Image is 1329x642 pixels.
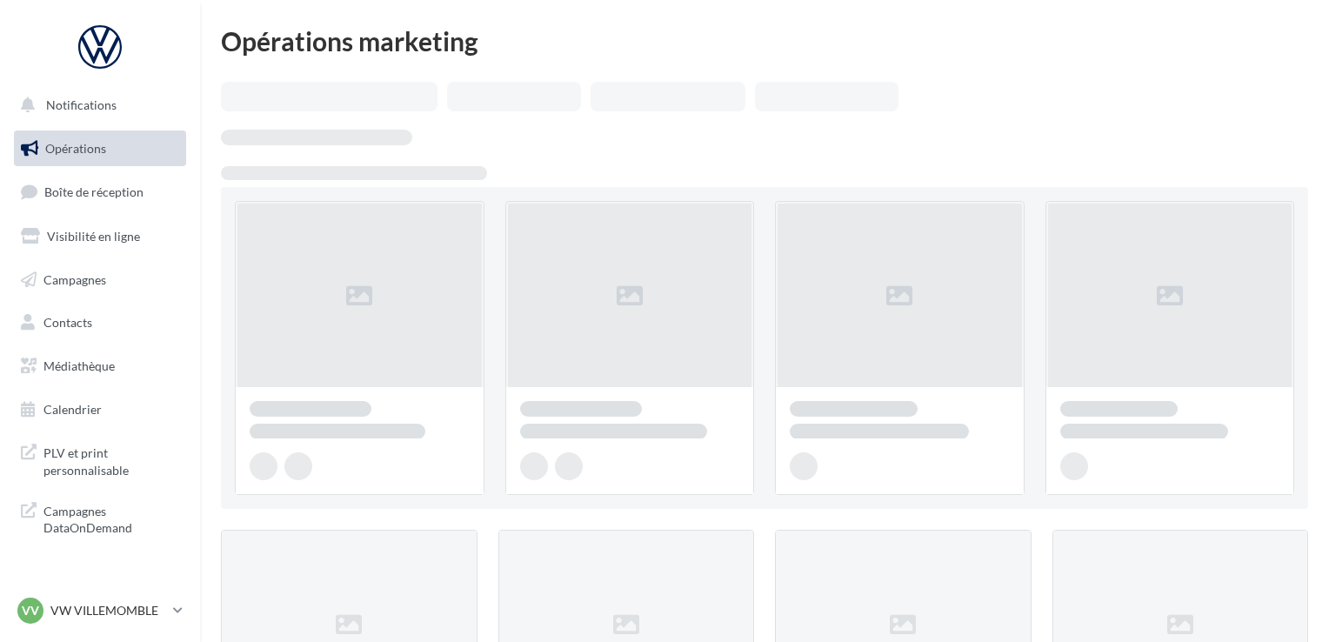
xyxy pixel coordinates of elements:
button: Notifications [10,87,183,124]
span: VV [22,602,39,619]
a: VV VW VILLEMOMBLE [14,594,186,627]
span: Calendrier [43,402,102,417]
span: Visibilité en ligne [47,229,140,244]
span: Notifications [46,97,117,112]
div: Opérations marketing [221,28,1308,54]
span: Campagnes DataOnDemand [43,499,179,537]
a: PLV et print personnalisable [10,434,190,485]
span: Opérations [45,141,106,156]
p: VW VILLEMOMBLE [50,602,166,619]
a: Contacts [10,304,190,341]
a: Opérations [10,130,190,167]
span: Médiathèque [43,358,115,373]
a: Médiathèque [10,348,190,385]
span: PLV et print personnalisable [43,441,179,478]
a: Boîte de réception [10,173,190,211]
span: Contacts [43,315,92,330]
span: Boîte de réception [44,184,144,199]
a: Calendrier [10,391,190,428]
a: Campagnes DataOnDemand [10,492,190,544]
a: Campagnes [10,262,190,298]
a: Visibilité en ligne [10,218,190,255]
span: Campagnes [43,271,106,286]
